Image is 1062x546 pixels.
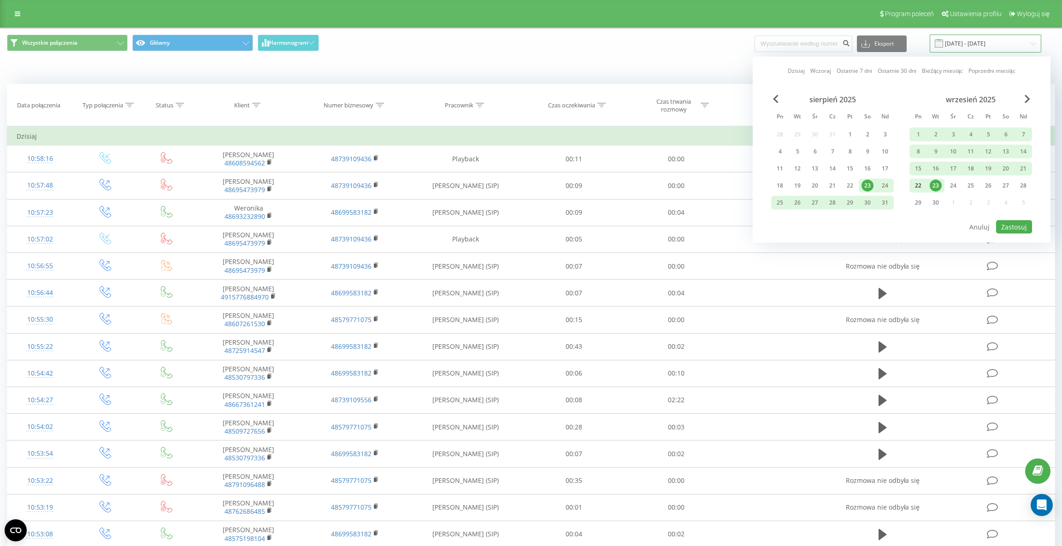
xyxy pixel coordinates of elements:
div: czw 18 wrz 2025 [962,162,979,176]
div: 10:54:42 [17,364,64,382]
abbr: niedziela [1016,111,1030,124]
div: Status [156,101,173,109]
div: Numer biznesowy [324,101,373,109]
a: 48725914547 [224,346,265,355]
td: [PERSON_NAME] (SIP) [408,306,523,333]
div: pt 1 sie 2025 [841,128,859,141]
div: ndz 28 wrz 2025 [1015,179,1032,193]
td: 00:15 [523,306,625,333]
div: 25 [965,180,977,192]
button: Zastosuj [996,220,1032,234]
div: 10:53:22 [17,472,64,490]
abbr: wtorek [929,111,943,124]
abbr: poniedziałek [773,111,787,124]
div: 1 [912,129,924,141]
a: 48608594562 [224,159,265,167]
div: 5 [982,129,994,141]
div: Typ połączenia [83,101,123,109]
div: sob 23 sie 2025 [859,179,876,193]
td: Main [727,226,834,252]
div: wt 9 wrz 2025 [927,145,944,159]
td: [PERSON_NAME] [195,333,302,360]
a: 48699583182 [331,208,372,217]
div: 10:53:54 [17,445,64,463]
div: 4 [774,146,786,158]
div: sob 27 wrz 2025 [997,179,1015,193]
div: 11 [774,163,786,175]
div: 29 [912,197,924,209]
div: wt 23 wrz 2025 [927,179,944,193]
div: 13 [809,163,821,175]
div: czw 4 wrz 2025 [962,128,979,141]
a: Wczoraj [810,66,831,75]
div: 10:53:19 [17,499,64,517]
td: [PERSON_NAME] (SIP) [408,360,523,387]
div: 10:56:44 [17,284,64,302]
td: 00:07 [523,440,625,467]
td: 00:02 [625,440,727,467]
div: śr 24 wrz 2025 [944,179,962,193]
div: 21 [826,180,838,192]
div: sierpień 2025 [771,95,894,104]
div: 17 [947,163,959,175]
a: 48695473979 [224,185,265,194]
span: Ustawienia profilu [950,10,1002,18]
div: 10:57:48 [17,176,64,194]
abbr: czwartek [964,111,978,124]
a: 48699583182 [331,342,372,351]
a: 48791096488 [224,480,265,489]
div: 31 [879,197,891,209]
a: Dzisiaj [788,66,805,75]
td: 00:00 [625,253,727,280]
span: Rozmowa nie odbyła się [846,476,920,485]
span: Wyloguj się [1017,10,1050,18]
div: 1 [844,129,856,141]
td: 00:00 [625,172,727,199]
div: sob 20 wrz 2025 [997,162,1015,176]
div: śr 10 wrz 2025 [944,145,962,159]
span: Previous Month [773,95,779,103]
div: ndz 17 sie 2025 [876,162,894,176]
div: pon 22 wrz 2025 [909,179,927,193]
abbr: piątek [981,111,995,124]
td: [PERSON_NAME] (SIP) [408,467,523,494]
div: Data połączenia [17,101,60,109]
td: 00:10 [625,360,727,387]
td: Weronika [195,199,302,226]
div: pt 22 sie 2025 [841,179,859,193]
div: 7 [826,146,838,158]
div: pon 8 wrz 2025 [909,145,927,159]
div: 10:54:27 [17,391,64,409]
div: pon 29 wrz 2025 [909,196,927,210]
a: 48699583182 [331,529,372,538]
div: 19 [791,180,803,192]
div: 8 [912,146,924,158]
button: Główny [132,35,253,51]
td: [PERSON_NAME] (SIP) [408,199,523,226]
div: czw 28 sie 2025 [824,196,841,210]
div: 25 [774,197,786,209]
input: Wyszukiwanie według numeru [755,35,852,52]
div: pt 5 wrz 2025 [979,128,997,141]
td: 02:22 [625,387,727,413]
div: 10 [879,146,891,158]
span: Harmonogram [269,40,308,46]
td: 00:00 [625,146,727,172]
div: 28 [1017,180,1029,192]
div: pon 1 wrz 2025 [909,128,927,141]
a: 48530797336 [224,453,265,462]
div: sob 13 wrz 2025 [997,145,1015,159]
a: 48530797336 [224,373,265,382]
td: [PERSON_NAME] (SIP) [408,494,523,521]
a: 48579771075 [331,315,372,324]
button: Open CMP widget [5,519,27,541]
a: 48739109436 [331,262,372,270]
div: 8 [844,146,856,158]
div: ndz 21 wrz 2025 [1015,162,1032,176]
div: wt 16 wrz 2025 [927,162,944,176]
div: 27 [1000,180,1012,192]
abbr: poniedziałek [911,111,925,124]
abbr: sobota [861,111,874,124]
a: 48739109556 [331,395,372,404]
div: śr 13 sie 2025 [806,162,824,176]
